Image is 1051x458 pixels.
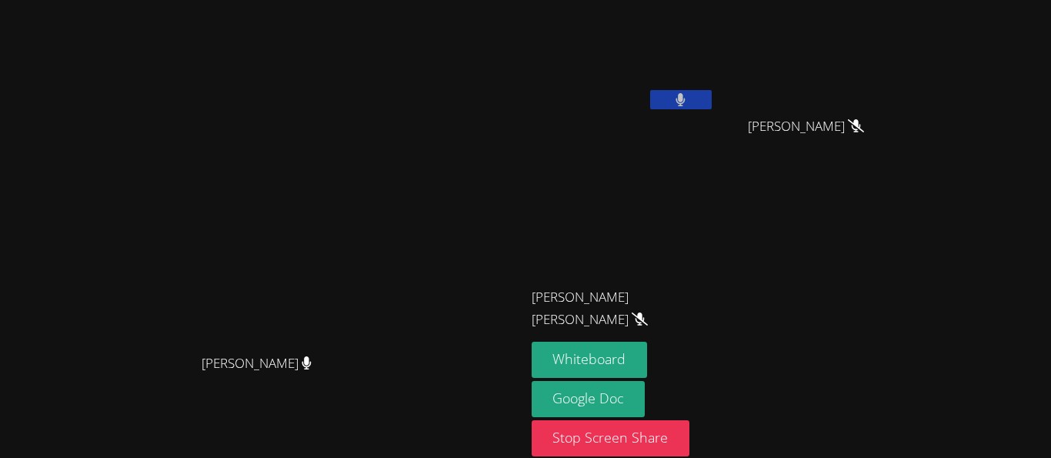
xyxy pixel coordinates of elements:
[532,286,702,331] span: [PERSON_NAME] [PERSON_NAME]
[748,115,864,138] span: [PERSON_NAME]
[532,420,690,456] button: Stop Screen Share
[532,342,648,378] button: Whiteboard
[202,353,312,375] span: [PERSON_NAME]
[532,381,646,417] a: Google Doc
